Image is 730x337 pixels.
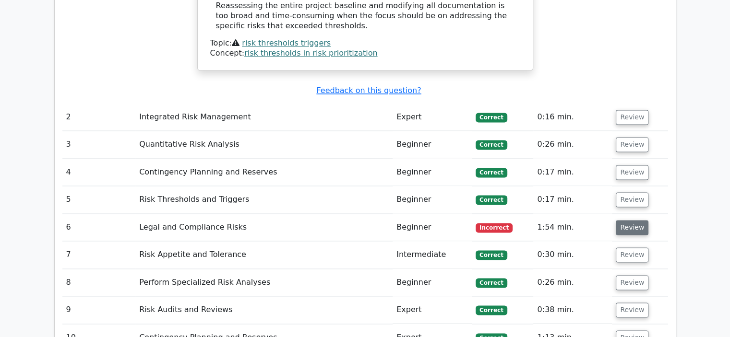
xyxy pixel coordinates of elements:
td: 0:30 min. [533,241,612,268]
button: Review [616,137,648,152]
td: Beginner [393,214,472,241]
button: Review [616,220,648,235]
a: risk thresholds in risk prioritization [244,48,377,58]
span: Correct [476,278,507,288]
td: Beginner [393,186,472,213]
td: Beginner [393,269,472,296]
td: Integrated Risk Management [135,104,393,131]
td: Quantitative Risk Analysis [135,131,393,158]
button: Review [616,165,648,180]
td: Risk Thresholds and Triggers [135,186,393,213]
td: 9 [62,296,136,324]
td: 0:38 min. [533,296,612,324]
td: 0:26 min. [533,269,612,296]
span: Correct [476,250,507,260]
td: Expert [393,104,472,131]
td: Intermediate [393,241,472,268]
td: Legal and Compliance Risks [135,214,393,241]
div: Concept: [210,48,520,58]
span: Incorrect [476,223,513,232]
span: Correct [476,168,507,177]
a: Feedback on this question? [316,86,421,95]
td: 2 [62,104,136,131]
td: 1:54 min. [533,214,612,241]
button: Review [616,110,648,125]
td: Beginner [393,131,472,158]
td: 3 [62,131,136,158]
td: Beginner [393,159,472,186]
td: Expert [393,296,472,324]
td: 0:17 min. [533,159,612,186]
td: 5 [62,186,136,213]
button: Review [616,192,648,207]
a: risk thresholds triggers [242,38,331,47]
span: Correct [476,113,507,122]
span: Correct [476,195,507,205]
td: 4 [62,159,136,186]
td: Contingency Planning and Reserves [135,159,393,186]
td: 7 [62,241,136,268]
span: Correct [476,305,507,315]
td: 6 [62,214,136,241]
div: Topic: [210,38,520,48]
span: Correct [476,140,507,150]
td: 0:16 min. [533,104,612,131]
td: 0:17 min. [533,186,612,213]
button: Review [616,247,648,262]
td: Risk Audits and Reviews [135,296,393,324]
td: 0:26 min. [533,131,612,158]
td: Perform Specialized Risk Analyses [135,269,393,296]
td: Risk Appetite and Tolerance [135,241,393,268]
td: 8 [62,269,136,296]
button: Review [616,275,648,290]
button: Review [616,302,648,317]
